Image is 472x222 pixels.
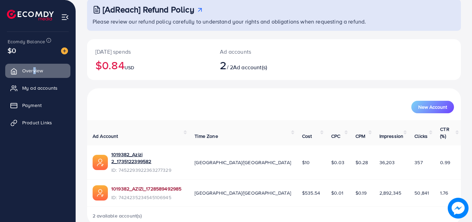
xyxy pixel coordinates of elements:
[5,64,70,78] a: Overview
[440,126,449,140] span: CTR (%)
[220,59,297,72] h2: / 2
[5,116,70,130] a: Product Links
[440,159,450,166] span: 0.99
[111,167,183,174] span: ID: 7452293922363277329
[61,47,68,54] img: image
[302,133,312,140] span: Cost
[302,159,310,166] span: $10
[95,47,203,56] p: [DATE] spends
[103,5,194,15] h3: [AdReach] Refund Policy
[93,185,108,201] img: ic-ads-acc.e4c84228.svg
[125,64,134,71] span: USD
[61,13,69,21] img: menu
[5,81,70,95] a: My ad accounts
[5,98,70,112] a: Payment
[95,59,203,72] h2: $0.84
[195,133,218,140] span: Time Zone
[93,155,108,170] img: ic-ads-acc.e4c84228.svg
[414,159,422,166] span: 357
[414,133,428,140] span: Clicks
[355,189,367,196] span: $0.19
[440,189,448,196] span: 1.76
[220,47,297,56] p: Ad accounts
[379,189,401,196] span: 2,892,345
[448,198,469,219] img: image
[411,101,454,113] button: New Account
[22,67,43,74] span: Overview
[93,212,142,219] span: 2 available account(s)
[111,185,181,192] a: 1019382_AZIZI_1728589492985
[233,63,267,71] span: Ad account(s)
[379,133,404,140] span: Impression
[302,189,320,196] span: $535.54
[331,133,340,140] span: CPC
[22,119,52,126] span: Product Links
[22,85,58,91] span: My ad accounts
[195,159,291,166] span: [GEOGRAPHIC_DATA]/[GEOGRAPHIC_DATA]
[93,133,118,140] span: Ad Account
[355,133,365,140] span: CPM
[331,189,343,196] span: $0.01
[418,105,447,109] span: New Account
[379,159,395,166] span: 36,203
[111,194,181,201] span: ID: 7424235234545106945
[414,189,429,196] span: 50,841
[195,189,291,196] span: [GEOGRAPHIC_DATA]/[GEOGRAPHIC_DATA]
[8,38,45,45] span: Ecomdy Balance
[220,57,226,73] span: 2
[331,159,344,166] span: $0.03
[22,102,42,109] span: Payment
[7,10,54,20] img: logo
[111,151,183,165] a: 1019382_Azizi 2_1735122399582
[93,17,457,26] p: Please review our refund policy carefully to understand your rights and obligations when requesti...
[355,159,368,166] span: $0.28
[7,45,17,56] span: $0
